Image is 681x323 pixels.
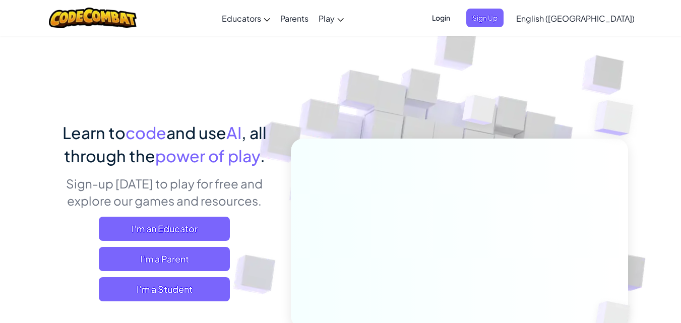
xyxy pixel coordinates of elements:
[222,13,261,24] span: Educators
[99,217,230,241] a: I'm an Educator
[63,122,126,143] span: Learn to
[99,277,230,301] button: I'm a Student
[466,9,504,27] button: Sign Up
[226,122,241,143] span: AI
[275,5,314,32] a: Parents
[99,247,230,271] a: I'm a Parent
[511,5,640,32] a: English ([GEOGRAPHIC_DATA])
[426,9,456,27] button: Login
[260,146,265,166] span: .
[443,75,516,150] img: Overlap cubes
[217,5,275,32] a: Educators
[155,146,260,166] span: power of play
[319,13,335,24] span: Play
[314,5,349,32] a: Play
[126,122,166,143] span: code
[574,76,661,161] img: Overlap cubes
[49,8,137,28] img: CodeCombat logo
[166,122,226,143] span: and use
[516,13,635,24] span: English ([GEOGRAPHIC_DATA])
[53,175,276,209] p: Sign-up [DATE] to play for free and explore our games and resources.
